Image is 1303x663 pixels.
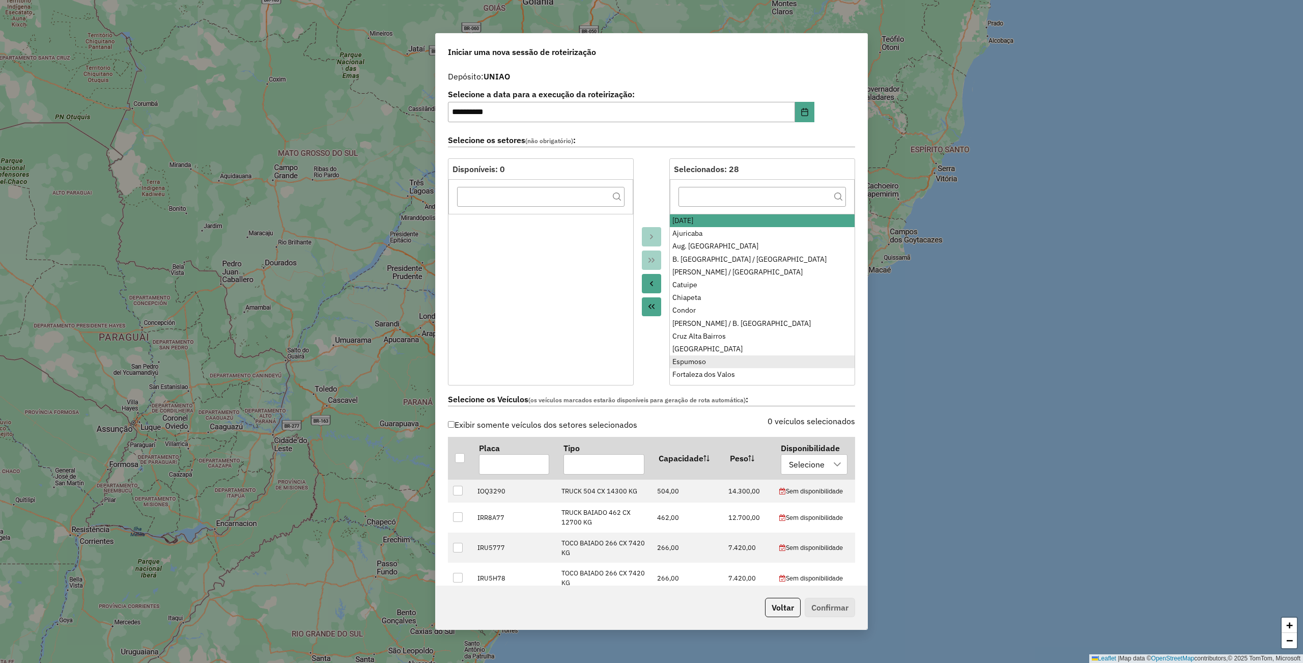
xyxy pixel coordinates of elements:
div: Cruz Alta Bairros [672,331,852,342]
a: OpenStreetMap [1151,655,1195,662]
th: Capacidade [651,437,723,479]
div: Fortaleza dos Valos [672,369,852,380]
td: 7.420,00 [723,563,774,593]
button: Choose Date [795,102,814,122]
div: B. [GEOGRAPHIC_DATA] / [GEOGRAPHIC_DATA] [672,254,852,265]
th: Tipo [556,437,651,479]
input: Exibir somente veículos dos setores selecionados [448,421,455,428]
td: TOCO BAIADO 266 CX 7420 KG [556,533,651,563]
td: TRUCK 504 CX 14300 KG [556,480,651,503]
div: Selecionados: 28 [674,163,851,175]
div: Condor [672,305,852,316]
div: Disponíveis: 0 [452,163,629,175]
td: IRU5H78 [472,563,556,593]
div: Sem disponibilidade [779,543,849,552]
i: 'Roteirizador.NaoPossuiAgenda' | translate [779,515,786,521]
div: Catuipe [672,280,852,290]
div: [PERSON_NAME] / B. [GEOGRAPHIC_DATA] [672,318,852,329]
i: 'Roteirizador.NaoPossuiAgenda' | translate [779,488,786,495]
label: 0 veículos selecionados [768,415,855,427]
th: Placa [472,437,556,479]
a: Zoom in [1282,618,1297,633]
td: 14.300,00 [723,480,774,503]
button: Move to Source [642,274,661,293]
td: 7.420,00 [723,533,774,563]
div: Sem disponibilidade [779,486,849,496]
i: 'Roteirizador.NaoPossuiAgenda' | translate [779,575,786,582]
div: [DATE] [672,215,852,226]
div: [PERSON_NAME] / [GEOGRAPHIC_DATA] [672,267,852,278]
button: Move All to Source [642,297,661,317]
label: Selecione os setores : [448,134,855,148]
div: Selecione [785,455,828,474]
div: [GEOGRAPHIC_DATA] [672,344,852,354]
label: Exibir somente veículos dos setores selecionados [448,415,637,434]
a: Leaflet [1092,655,1116,662]
div: Map data © contributors,© 2025 TomTom, Microsoft [1089,654,1303,663]
td: 266,00 [651,533,723,563]
span: Iniciar uma nova sessão de roteirização [448,46,596,58]
div: Depósito: [448,70,855,82]
td: 462,00 [651,503,723,533]
div: Aug. [GEOGRAPHIC_DATA] [672,241,852,252]
a: Zoom out [1282,633,1297,648]
span: (não obrigatório) [525,137,573,145]
div: Sem disponibilidade [779,573,849,583]
td: IRR8A77 [472,503,556,533]
span: − [1286,634,1293,647]
td: IRU5777 [472,533,556,563]
div: Sem disponibilidade [779,513,849,522]
div: Ajuricaba [672,228,852,239]
span: | [1118,655,1119,662]
td: 266,00 [651,563,723,593]
td: IOQ3290 [472,480,556,503]
td: 504,00 [651,480,723,503]
span: (os veículos marcados estarão disponíveis para geração de rota automática) [528,396,746,404]
td: TOCO BAIADO 266 CX 7420 KG [556,563,651,593]
label: Selecione os Veículos : [448,393,855,407]
button: Voltar [765,598,801,617]
div: Chiapeta [672,292,852,303]
label: Selecione a data para a execução da roteirização: [448,88,814,100]
strong: UNIAO [484,71,510,81]
span: + [1286,619,1293,631]
th: Disponibilidade [774,437,855,479]
div: Espumoso [672,356,852,367]
th: Peso [723,437,774,479]
td: TRUCK BAIADO 462 CX 12700 KG [556,503,651,533]
td: 12.700,00 [723,503,774,533]
i: 'Roteirizador.NaoPossuiAgenda' | translate [779,545,786,551]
